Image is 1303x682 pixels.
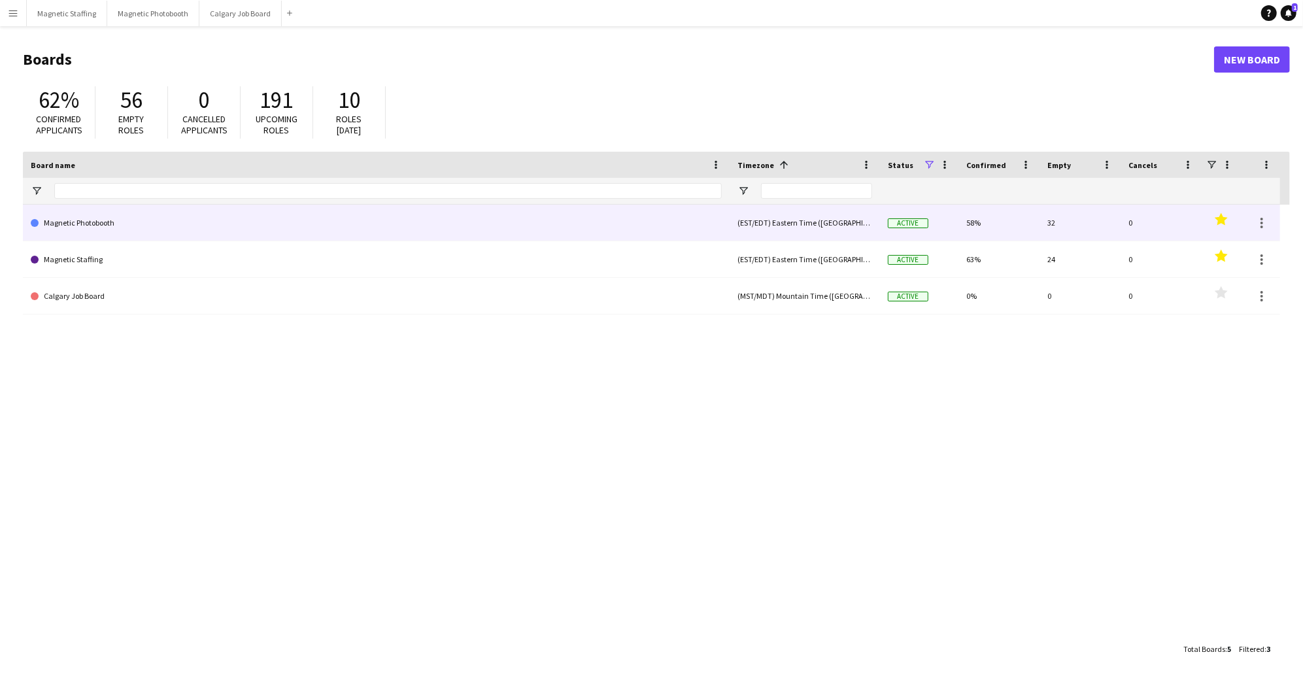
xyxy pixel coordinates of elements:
button: Magnetic Staffing [27,1,107,26]
button: Open Filter Menu [737,185,749,197]
span: 191 [260,86,294,114]
span: 3 [1266,644,1270,654]
div: 0 [1040,278,1121,314]
span: Filtered [1239,644,1264,654]
div: 58% [958,205,1040,241]
span: Active [888,292,928,301]
div: 24 [1040,241,1121,277]
div: 0 [1121,205,1202,241]
span: Empty roles [119,113,144,136]
div: 32 [1040,205,1121,241]
span: Total Boards [1183,644,1225,654]
span: Cancels [1128,160,1157,170]
div: (MST/MDT) Mountain Time ([GEOGRAPHIC_DATA] & [GEOGRAPHIC_DATA]) [730,278,880,314]
a: 1 [1281,5,1296,21]
span: 62% [39,86,79,114]
span: 10 [338,86,360,114]
span: Active [888,218,928,228]
button: Calgary Job Board [199,1,282,26]
div: (EST/EDT) Eastern Time ([GEOGRAPHIC_DATA] & [GEOGRAPHIC_DATA]) [730,205,880,241]
span: Cancelled applicants [181,113,228,136]
span: Roles [DATE] [337,113,362,136]
a: Magnetic Photobooth [31,205,722,241]
a: Calgary Job Board [31,278,722,315]
span: Upcoming roles [256,113,297,136]
input: Board name Filter Input [54,183,722,199]
h1: Boards [23,50,1214,69]
span: 56 [120,86,143,114]
span: Status [888,160,913,170]
div: 0% [958,278,1040,314]
button: Magnetic Photobooth [107,1,199,26]
div: (EST/EDT) Eastern Time ([GEOGRAPHIC_DATA] & [GEOGRAPHIC_DATA]) [730,241,880,277]
span: 1 [1292,3,1298,12]
span: 5 [1227,644,1231,654]
span: Confirmed [966,160,1006,170]
span: Timezone [737,160,774,170]
span: Active [888,255,928,265]
button: Open Filter Menu [31,185,42,197]
span: 0 [199,86,210,114]
span: Confirmed applicants [36,113,82,136]
input: Timezone Filter Input [761,183,872,199]
span: Empty [1047,160,1071,170]
div: 0 [1121,241,1202,277]
span: Board name [31,160,75,170]
div: : [1239,636,1270,662]
div: 0 [1121,278,1202,314]
a: Magnetic Staffing [31,241,722,278]
div: : [1183,636,1231,662]
div: 63% [958,241,1040,277]
a: New Board [1214,46,1290,73]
